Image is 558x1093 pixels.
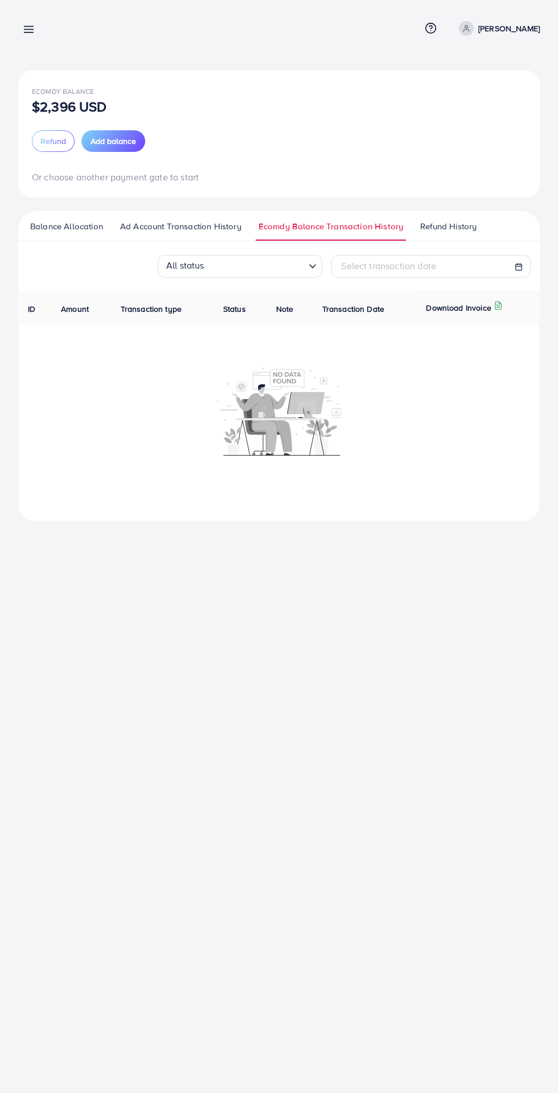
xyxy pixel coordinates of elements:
a: [PERSON_NAME] [454,21,540,36]
span: Select transaction date [341,259,436,272]
span: Refund History [420,220,477,233]
span: Transaction Date [322,303,385,315]
p: Or choose another payment gate to start [32,170,526,184]
button: Add balance [81,130,145,152]
span: Ecomdy Balance Transaction History [259,220,403,233]
input: Search for option [208,257,305,275]
span: All status [164,256,207,275]
span: Note [276,303,294,315]
p: Download Invoice [426,301,491,315]
span: Amount [61,303,89,315]
span: Ecomdy Balance [32,86,94,96]
span: Ad Account Transaction History [120,220,241,233]
span: Balance Allocation [30,220,103,233]
button: Refund [32,130,75,152]
span: Transaction type [121,303,182,315]
div: Search for option [158,255,322,278]
p: $2,396 USD [32,100,107,113]
span: ID [28,303,35,315]
span: Refund [40,135,66,147]
span: Add balance [91,135,136,147]
img: No account [217,366,341,456]
p: [PERSON_NAME] [478,22,540,35]
span: Status [223,303,246,315]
